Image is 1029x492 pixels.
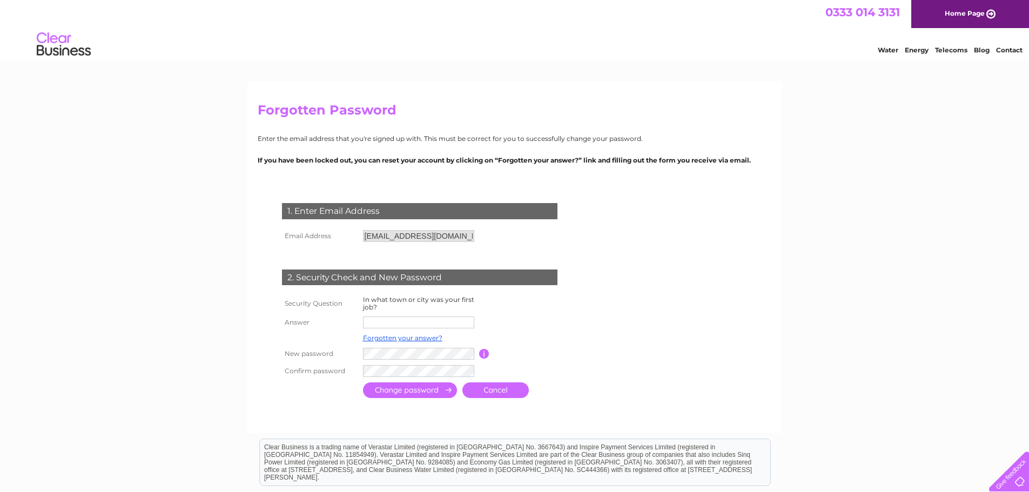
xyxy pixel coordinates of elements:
a: Telecoms [935,46,967,54]
th: Confirm password [279,362,360,380]
a: Contact [996,46,1023,54]
a: Blog [974,46,990,54]
a: 0333 014 3131 [825,5,900,19]
a: Cancel [462,382,529,398]
input: Information [479,349,489,359]
th: Security Question [279,293,360,314]
label: In what town or city was your first job? [363,295,474,311]
a: Water [878,46,898,54]
a: Energy [905,46,929,54]
a: Forgotten your answer? [363,334,442,342]
p: Enter the email address that you're signed up with. This must be correct for you to successfully ... [258,133,772,144]
th: Answer [279,314,360,331]
div: 1. Enter Email Address [282,203,557,219]
th: New password [279,345,360,362]
th: Email Address [279,227,360,245]
div: Clear Business is a trading name of Verastar Limited (registered in [GEOGRAPHIC_DATA] No. 3667643... [260,6,770,52]
div: 2. Security Check and New Password [282,269,557,286]
p: If you have been locked out, you can reset your account by clicking on “Forgotten your answer?” l... [258,155,772,165]
input: Submit [363,382,457,398]
img: logo.png [36,28,91,61]
h2: Forgotten Password [258,103,772,123]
